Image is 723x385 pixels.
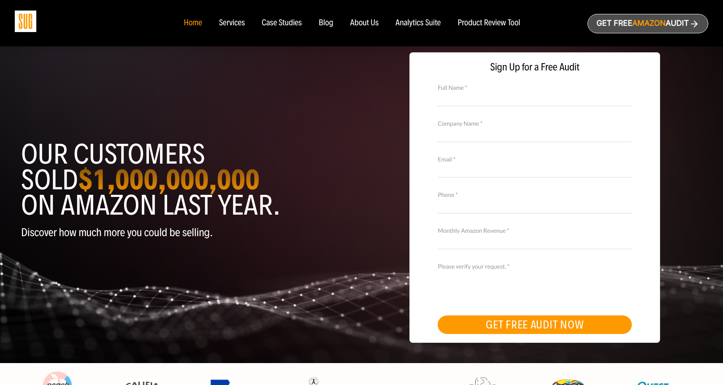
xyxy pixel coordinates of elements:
[21,142,355,218] h1: Our customers sold on Amazon last year.
[632,19,666,28] span: Amazon
[78,162,260,197] strong: $1,000,000,000
[184,19,202,28] a: Home
[350,19,379,28] a: About Us
[438,190,632,199] label: Phone *
[438,155,632,164] label: Email *
[438,91,632,106] input: Full Name *
[219,19,245,28] a: Services
[15,11,36,32] img: Sug
[458,19,520,28] a: Product Review Tool
[438,127,632,142] input: Company Name *
[319,19,333,28] a: Blog
[438,234,632,249] input: Monthly Amazon Revenue *
[438,119,632,128] label: Company Name *
[438,83,632,92] label: Full Name *
[395,19,441,28] a: Analytics Suite
[438,262,632,271] label: Please verify your request. *
[438,163,632,178] input: Email *
[262,19,302,28] a: Case Studies
[438,270,566,303] iframe: reCAPTCHA
[418,61,651,73] span: Sign Up for a Free Audit
[438,199,632,213] input: Contact Number *
[438,315,632,334] button: GET FREE AUDIT NOW
[21,226,355,239] p: Discover how much more you could be selling.
[438,226,632,235] label: Monthly Amazon Revenue *
[588,14,708,33] a: Get freeAmazonAudit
